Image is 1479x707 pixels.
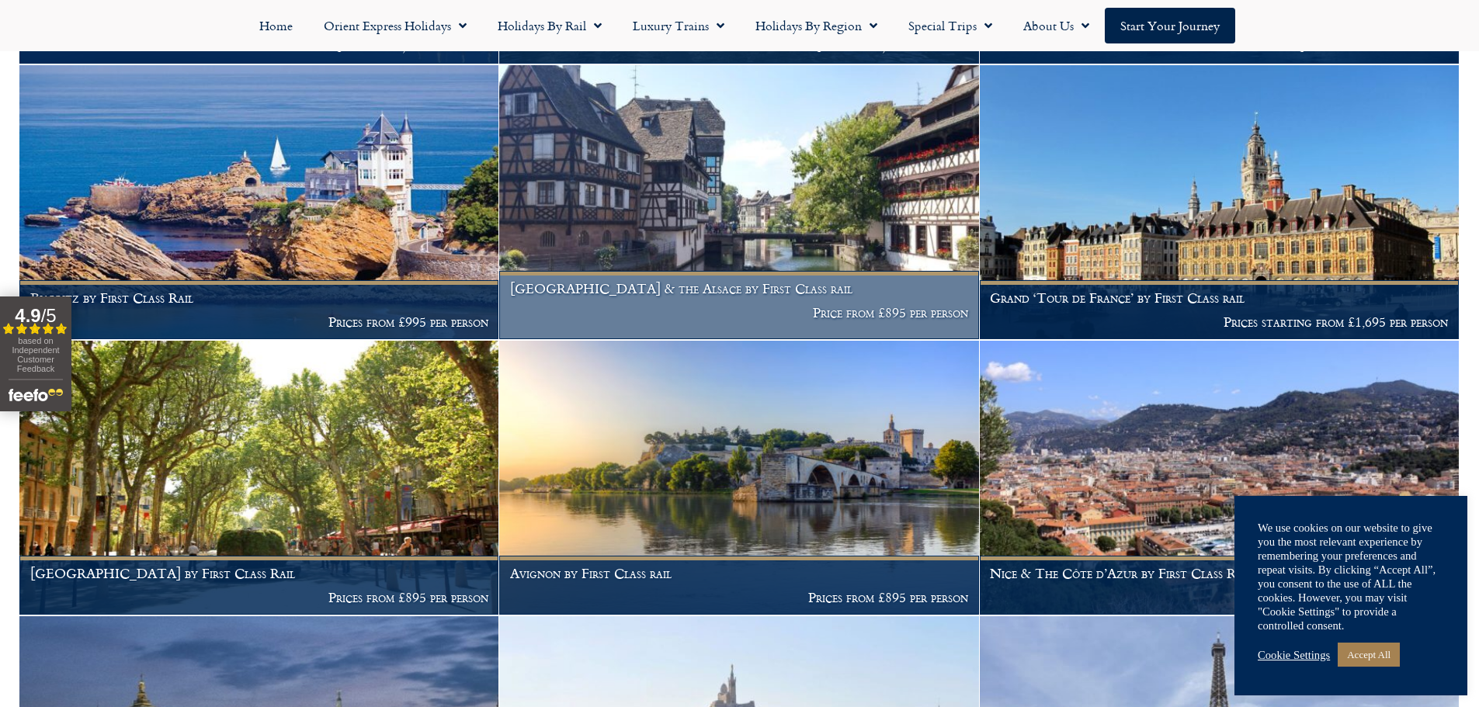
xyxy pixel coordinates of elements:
[980,65,1460,340] a: Grand ‘Tour de France’ by First Class rail Prices starting from £1,695 per person
[510,281,968,296] h1: [GEOGRAPHIC_DATA] & the Alsace by First Class rail
[30,590,488,605] p: Prices from £895 per person
[308,8,482,43] a: Orient Express Holidays
[1258,521,1444,632] div: We use cookies on our website to give you the most relevant experience by remembering your prefer...
[510,566,968,581] h1: Avignon by First Class rail
[1008,8,1105,43] a: About Us
[510,590,968,605] p: Prices from £895 per person
[499,65,979,340] a: [GEOGRAPHIC_DATA] & the Alsace by First Class rail Price from £895 per person
[482,8,617,43] a: Holidays by Rail
[499,341,979,615] a: Avignon by First Class rail Prices from £895 per person
[740,8,893,43] a: Holidays by Region
[980,341,1460,615] a: Nice & The Côte d’Azur by First Class Rail – Summer Prices from £995 per person
[990,566,1448,581] h1: Nice & The Côte d’Azur by First Class Rail – Summer
[510,305,968,321] p: Price from £895 per person
[1258,648,1330,662] a: Cookie Settings
[617,8,740,43] a: Luxury Trains
[30,290,488,306] h1: Biarritz by First Class Rail
[30,39,488,54] p: Prices from £2,995 per person
[8,8,1471,43] nav: Menu
[30,314,488,330] p: Prices from £995 per person
[1338,643,1400,667] a: Accept All
[1105,8,1235,43] a: Start your Journey
[244,8,308,43] a: Home
[19,65,499,340] a: Biarritz by First Class Rail Prices from £995 per person
[893,8,1008,43] a: Special Trips
[990,314,1448,330] p: Prices starting from £1,695 per person
[990,590,1448,605] p: Prices from £995 per person
[19,341,499,615] a: [GEOGRAPHIC_DATA] by First Class Rail Prices from £895 per person
[990,290,1448,306] h1: Grand ‘Tour de France’ by First Class rail
[30,566,488,581] h1: [GEOGRAPHIC_DATA] by First Class Rail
